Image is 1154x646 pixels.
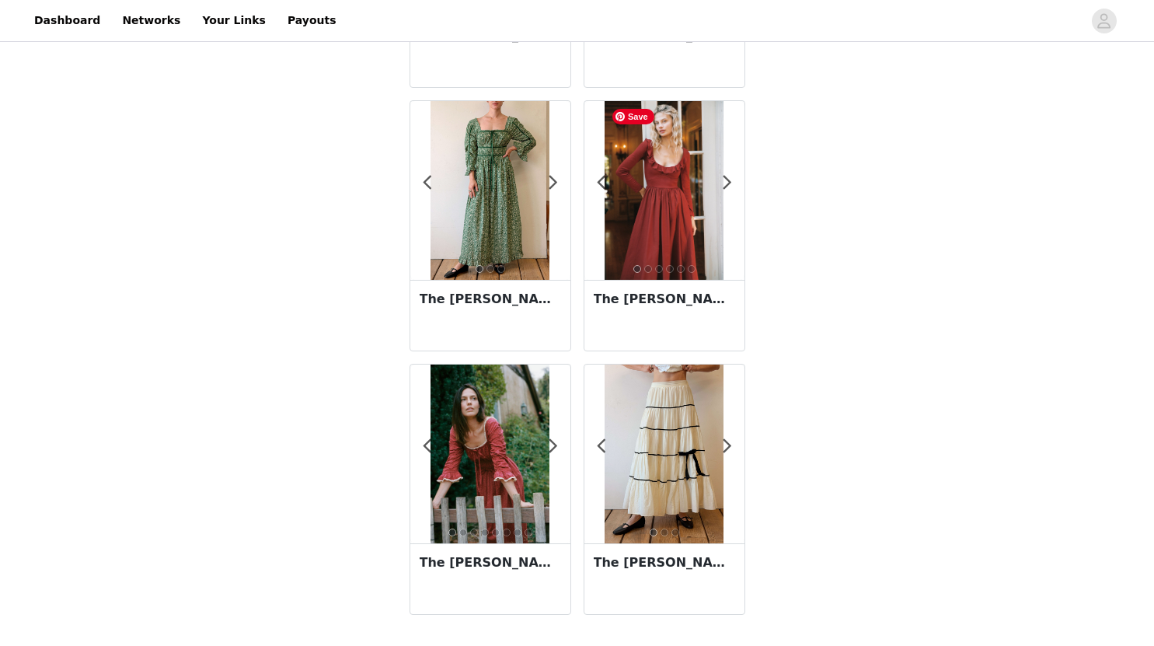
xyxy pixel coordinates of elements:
button: 3 [470,529,478,536]
a: Payouts [278,3,346,38]
button: 6 [503,529,511,536]
button: 4 [481,529,489,536]
button: 3 [497,265,505,273]
button: 4 [666,265,674,273]
h3: The [PERSON_NAME] Skirt [594,553,735,572]
button: 8 [525,529,532,536]
button: 1 [448,529,456,536]
button: 5 [492,529,500,536]
button: 2 [459,529,467,536]
h3: The [PERSON_NAME] Dress | Red Dahlia [594,290,735,309]
button: 1 [633,265,641,273]
a: Dashboard [25,3,110,38]
h3: The [PERSON_NAME] Dress | Lovebird Laurel [420,290,561,309]
button: 1 [650,529,657,536]
h3: The [PERSON_NAME] Dress | Heart Bloom [420,553,561,572]
a: Your Links [193,3,275,38]
button: 2 [644,265,652,273]
button: 5 [677,265,685,273]
span: Save [612,109,654,124]
a: Networks [113,3,190,38]
button: 3 [671,529,679,536]
button: 6 [688,265,696,273]
button: 3 [655,265,663,273]
button: 2 [486,265,494,273]
button: 1 [476,265,483,273]
button: 7 [514,529,521,536]
button: 2 [661,529,668,536]
div: avatar [1096,9,1111,33]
